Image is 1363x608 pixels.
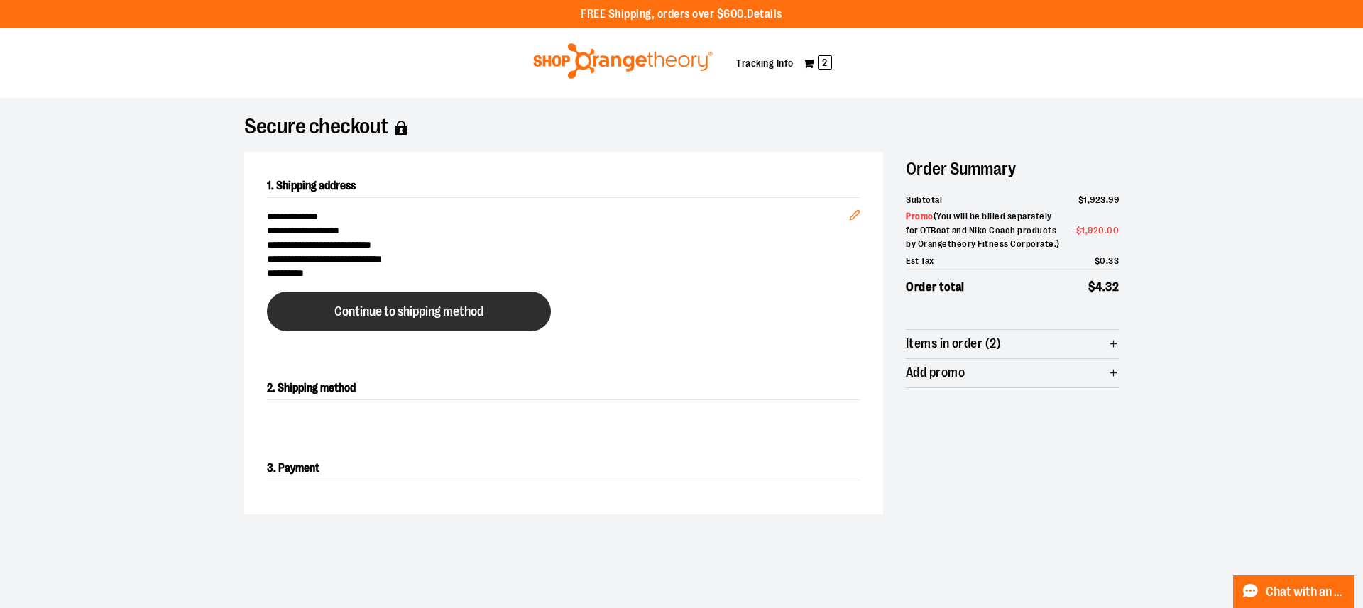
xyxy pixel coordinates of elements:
[1106,255,1109,266] span: .
[906,211,1060,249] span: ( You will be billed separately for OTBeat and Nike Coach products by Orangetheory Fitness Corpor...
[736,57,794,69] a: Tracking Info
[1073,223,1119,238] span: -
[1095,255,1100,266] span: $
[906,330,1119,358] button: Items in order (2)
[1100,255,1106,266] span: 0
[1108,194,1119,205] span: 99
[838,187,872,236] button: Edit
[906,152,1119,186] h2: Order Summary
[1095,280,1102,294] span: 4
[267,292,551,331] button: Continue to shipping method
[1078,194,1084,205] span: $
[1088,194,1090,205] span: ,
[1233,575,1355,608] button: Chat with an Expert
[267,175,860,198] h2: 1. Shipping address
[906,366,965,380] span: Add promo
[1081,225,1085,236] span: 1
[1088,225,1105,236] span: 920
[1083,194,1088,205] span: 1
[906,278,965,297] span: Order total
[1266,585,1346,599] span: Chat with an Expert
[1106,194,1109,205] span: .
[1088,280,1096,294] span: $
[906,359,1119,387] button: Add promo
[267,457,860,480] h2: 3. Payment
[267,377,860,400] h2: 2. Shipping method
[1107,225,1119,236] span: 00
[818,55,832,70] span: 2
[906,254,934,268] span: Est Tax
[334,305,483,319] span: Continue to shipping method
[1105,280,1119,294] span: 32
[1108,255,1119,266] span: 33
[1085,225,1088,236] span: ,
[244,121,1119,135] h1: Secure checkout
[581,6,782,23] p: FREE Shipping, orders over $600.
[1105,225,1107,236] span: .
[747,8,782,21] a: Details
[531,43,715,79] img: Shop Orangetheory
[1102,280,1106,294] span: .
[1090,194,1106,205] span: 923
[1076,225,1082,236] span: $
[906,193,942,207] span: Subtotal
[906,211,934,221] span: Promo
[906,337,1001,350] span: Items in order (2)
